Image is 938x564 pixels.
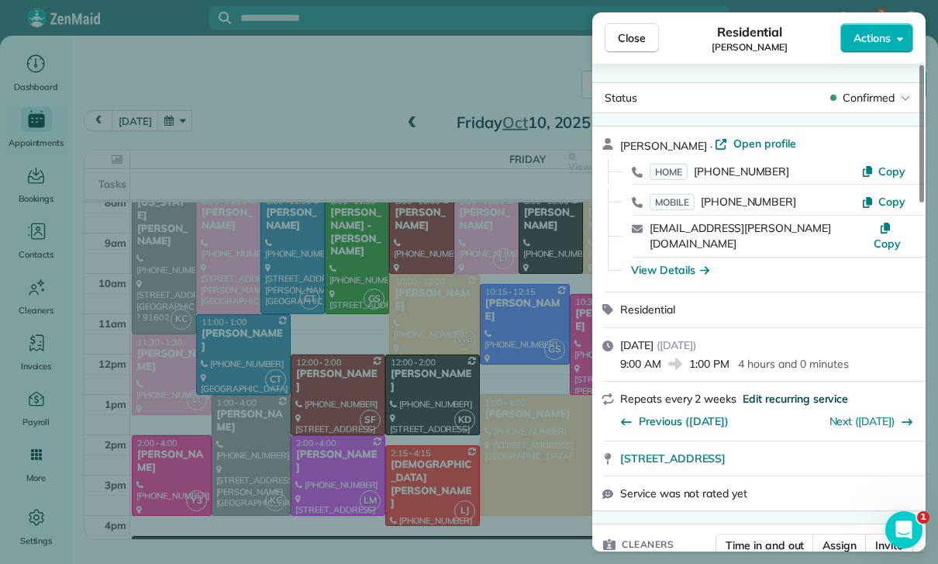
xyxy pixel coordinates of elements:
a: HOME[PHONE_NUMBER] [650,164,789,179]
span: · [707,140,716,152]
span: Confirmed [843,90,895,106]
a: [STREET_ADDRESS] [620,451,916,466]
span: Copy [878,195,905,209]
iframe: Intercom live chat [885,511,922,548]
button: Assign [812,534,867,557]
span: [PERSON_NAME] [712,41,788,54]
span: Repeats every 2 weeks [620,392,736,406]
button: Time in and out [716,534,814,557]
span: 1 [917,511,929,524]
span: [STREET_ADDRESS] [620,451,726,466]
button: Close [605,23,659,53]
span: MOBILE [650,194,695,210]
span: Cleaners [622,537,674,552]
span: Status [605,91,637,105]
span: Close [618,30,646,46]
button: Copy [861,164,905,179]
a: Open profile [715,136,796,151]
button: Next ([DATE]) [829,413,914,429]
span: Time in and out [726,538,804,553]
span: Actions [854,30,891,46]
button: View Details [631,262,709,278]
a: Next ([DATE]) [829,414,895,428]
button: Copy [869,220,905,251]
span: [PHONE_NUMBER] [701,195,796,209]
span: Service was not rated yet [620,486,747,501]
span: [PHONE_NUMBER] [694,164,789,178]
span: Previous ([DATE]) [639,413,729,429]
span: HOME [650,164,688,180]
span: Invite [875,538,903,553]
span: Copy [874,237,901,251]
p: 4 hours and 0 minutes [738,356,848,372]
span: Residential [620,303,675,317]
span: Copy [878,164,905,178]
button: Copy [861,194,905,209]
span: [PERSON_NAME] [620,139,707,153]
span: [DATE] [620,338,653,352]
span: 1:00 PM [689,356,729,372]
span: Open profile [733,136,796,151]
span: 9:00 AM [620,356,661,372]
a: MOBILE[PHONE_NUMBER] [650,194,796,209]
span: ( [DATE] ) [657,338,696,352]
span: Assign [822,538,857,553]
button: Invite [865,534,913,557]
span: Edit recurring service [743,391,848,407]
button: Previous ([DATE]) [620,413,729,429]
a: [EMAIL_ADDRESS][PERSON_NAME][DOMAIN_NAME] [650,221,831,251]
span: Residential [717,22,783,41]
